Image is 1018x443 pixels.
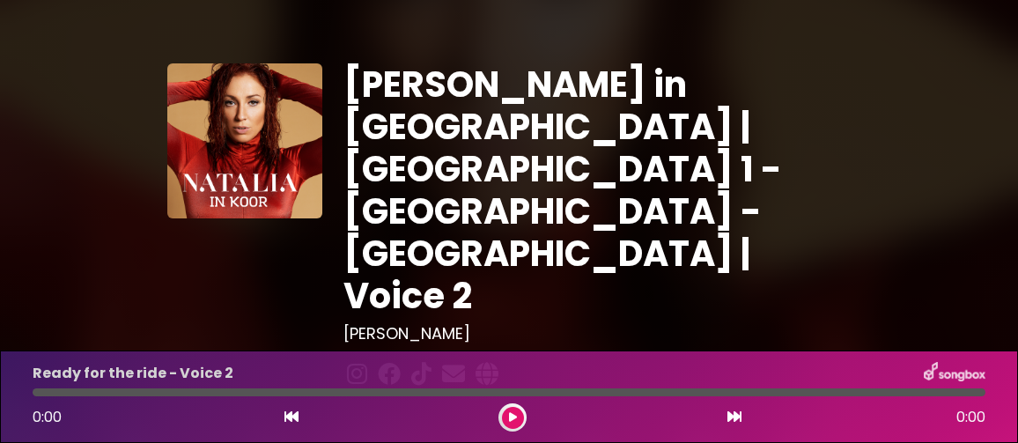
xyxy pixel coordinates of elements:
h3: [PERSON_NAME] [343,324,851,343]
img: songbox-logo-white.png [924,362,985,385]
span: 0:00 [956,407,985,428]
h1: [PERSON_NAME] in [GEOGRAPHIC_DATA] | [GEOGRAPHIC_DATA] 1 - [GEOGRAPHIC_DATA] - [GEOGRAPHIC_DATA] ... [343,63,851,317]
img: YTVS25JmS9CLUqXqkEhs [167,63,322,218]
p: Ready for the ride - Voice 2 [33,363,233,384]
span: 0:00 [33,407,62,427]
